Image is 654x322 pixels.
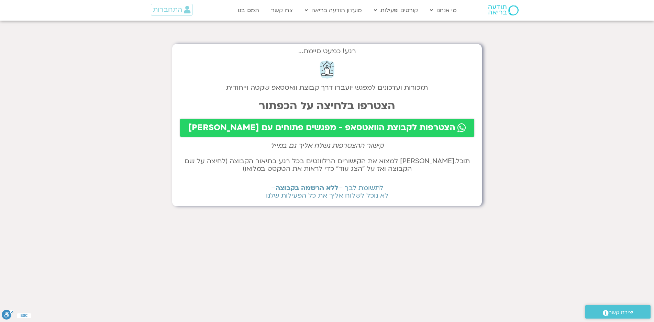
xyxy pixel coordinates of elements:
a: תמכו בנו [234,4,263,17]
h2: לתשומת לבך – – לא נוכל לשלוח אליך את כל הפעילות שלנו [179,184,475,199]
a: קורסים ופעילות [370,4,421,17]
span: יצירת קשר [609,308,633,317]
a: מועדון תודעה בריאה [301,4,365,17]
h2: קישור ההצטרפות נשלח אליך גם במייל [179,142,475,149]
img: תודעה בריאה [488,5,519,15]
a: התחברות [151,4,192,15]
a: צרו קשר [268,4,296,17]
span: הצטרפות לקבוצת הוואטסאפ - מפגשים פתוחים עם [PERSON_NAME] [188,123,455,133]
a: יצירת קשר [585,305,651,319]
a: הצטרפות לקבוצת הוואטסאפ - מפגשים פתוחים עם [PERSON_NAME] [180,119,474,137]
h2: הצטרפו בלחיצה על הכפתור [179,100,475,112]
a: מי אנחנו [426,4,460,17]
b: ללא הרשמה בקבוצה [276,184,338,192]
h2: רגע! כמעט סיימת... [179,51,475,52]
h2: תזכורות ועדכונים למפגש יועברו דרך קבוצת וואטסאפ שקטה וייחודית [179,84,475,91]
span: התחברות [153,6,182,13]
h2: תוכל.[PERSON_NAME] למצוא את הקישורים הרלוונטים בכל רגע בתיאור הקבוצה (לחיצה על שם הקבוצה ואז על ״... [179,157,475,173]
